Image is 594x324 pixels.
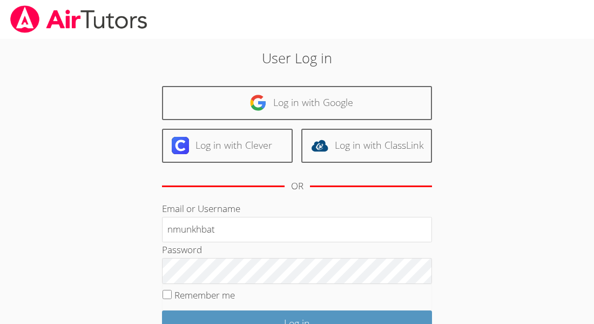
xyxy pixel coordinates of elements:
[174,289,235,301] label: Remember me
[162,202,240,215] label: Email or Username
[301,129,432,163] a: Log in with ClassLink
[162,243,202,256] label: Password
[311,137,328,154] img: classlink-logo-d6bb404cc1216ec64c9a2012d9dc4662098be43eaf13dc465df04b49fa7ab582.svg
[172,137,189,154] img: clever-logo-6eab21bc6e7a338710f1a6ff85c0baf02591cd810cc4098c63d3a4b26e2feb20.svg
[162,86,432,120] a: Log in with Google
[162,129,293,163] a: Log in with Clever
[249,94,267,111] img: google-logo-50288ca7cdecda66e5e0955fdab243c47b7ad437acaf1139b6f446037453330a.svg
[137,48,457,68] h2: User Log in
[9,5,148,33] img: airtutors_banner-c4298cdbf04f3fff15de1276eac7730deb9818008684d7c2e4769d2f7ddbe033.png
[291,178,303,194] div: OR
